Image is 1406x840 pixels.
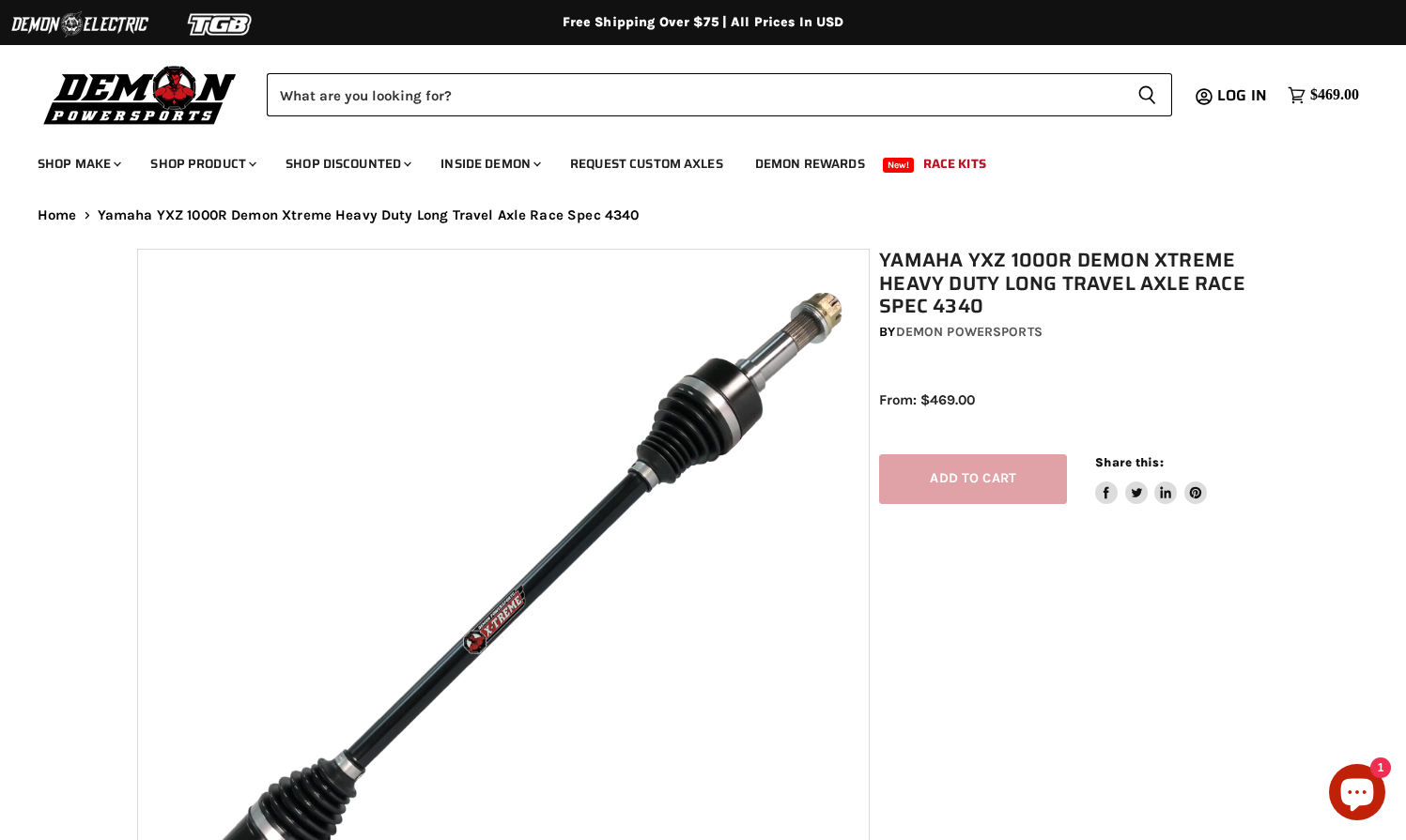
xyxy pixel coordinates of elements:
a: Shop Product [136,145,268,183]
aside: Share this: [1095,454,1207,504]
a: Shop Discounted [271,145,423,183]
div: by [879,322,1278,343]
a: Shop Make [23,145,132,183]
span: Yamaha YXZ 1000R Demon Xtreme Heavy Duty Long Travel Axle Race Spec 4340 [98,207,640,223]
a: Demon Powersports [896,324,1043,340]
span: From: $469.00 [879,391,975,408]
a: Request Custom Axles [556,145,737,183]
button: Search [1122,73,1172,116]
inbox-online-store-chat: Shopify online store chat [1323,764,1391,825]
a: Log in [1209,87,1278,104]
form: Product [267,73,1172,116]
a: Home [38,207,77,223]
ul: Main menu [23,137,1354,183]
a: Inside Demon [426,145,552,183]
a: $469.00 [1278,82,1368,109]
img: Demon Electric Logo 2 [9,7,150,42]
span: Log in [1217,84,1267,107]
input: Search [267,73,1122,116]
img: Demon Powersports [38,61,243,128]
a: Demon Rewards [741,145,879,183]
span: Share this: [1095,455,1163,469]
span: $469.00 [1310,86,1359,104]
h1: Yamaha YXZ 1000R Demon Xtreme Heavy Duty Long Travel Axle Race Spec 4340 [879,249,1278,318]
a: Race Kits [909,145,1000,183]
span: New! [883,158,915,173]
img: TGB Logo 2 [150,7,291,42]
